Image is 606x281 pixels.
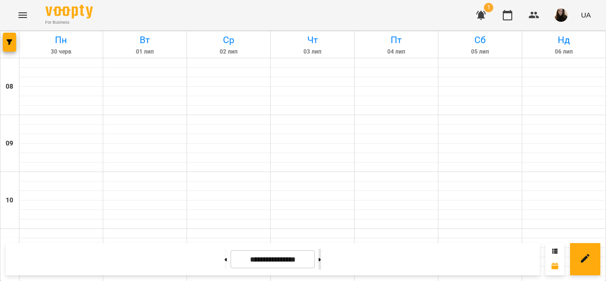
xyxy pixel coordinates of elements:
[524,33,604,47] h6: Нд
[272,33,353,47] h6: Чт
[188,33,269,47] h6: Ср
[6,82,13,92] h6: 08
[105,33,185,47] h6: Вт
[272,47,353,56] h6: 03 лип
[356,33,437,47] h6: Пт
[21,33,101,47] h6: Пн
[45,19,93,26] span: For Business
[188,47,269,56] h6: 02 лип
[554,9,568,22] img: 74e211c27c5b143f40879b951b2abf72.jpg
[6,195,13,206] h6: 10
[577,6,595,24] button: UA
[484,3,493,12] span: 1
[356,47,437,56] h6: 04 лип
[440,33,520,47] h6: Сб
[440,47,520,56] h6: 05 лип
[524,47,604,56] h6: 06 лип
[11,4,34,27] button: Menu
[6,138,13,149] h6: 09
[105,47,185,56] h6: 01 лип
[45,5,93,18] img: Voopty Logo
[21,47,101,56] h6: 30 черв
[581,10,591,20] span: UA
